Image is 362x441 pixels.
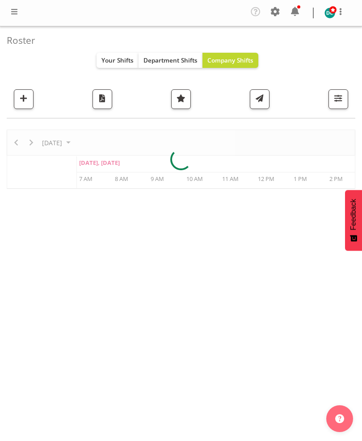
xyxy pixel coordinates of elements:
[14,89,34,109] button: Add a new shift
[143,56,198,64] span: Department Shifts
[202,53,258,68] button: Company Shifts
[335,414,344,423] img: help-xxl-2.png
[250,89,269,109] button: Send a list of all shifts for the selected filtered period to all rostered employees.
[328,89,348,109] button: Filter Shifts
[139,53,202,68] button: Department Shifts
[101,56,134,64] span: Your Shifts
[324,8,335,18] img: donald-cunningham11616.jpg
[345,190,362,251] button: Feedback - Show survey
[7,35,348,46] h4: Roster
[207,56,253,64] span: Company Shifts
[93,89,112,109] button: Download a PDF of the roster for the current day
[171,89,191,109] button: Highlight an important date within the roster.
[349,199,358,230] span: Feedback
[97,53,139,68] button: Your Shifts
